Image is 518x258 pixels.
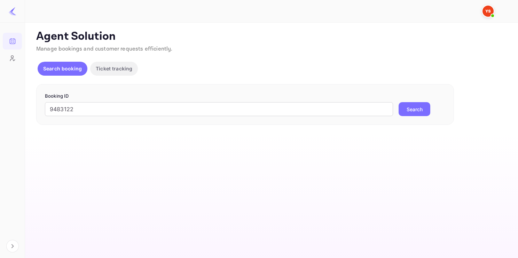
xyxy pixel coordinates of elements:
[36,45,173,53] span: Manage bookings and customer requests efficiently.
[36,30,505,44] p: Agent Solution
[43,65,82,72] p: Search booking
[3,50,22,66] a: Customers
[482,6,494,17] img: Yandex Support
[6,240,19,252] button: Expand navigation
[399,102,430,116] button: Search
[8,7,17,15] img: LiteAPI
[3,33,22,49] a: Bookings
[45,93,445,100] p: Booking ID
[45,102,393,116] input: Enter Booking ID (e.g., 63782194)
[96,65,132,72] p: Ticket tracking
